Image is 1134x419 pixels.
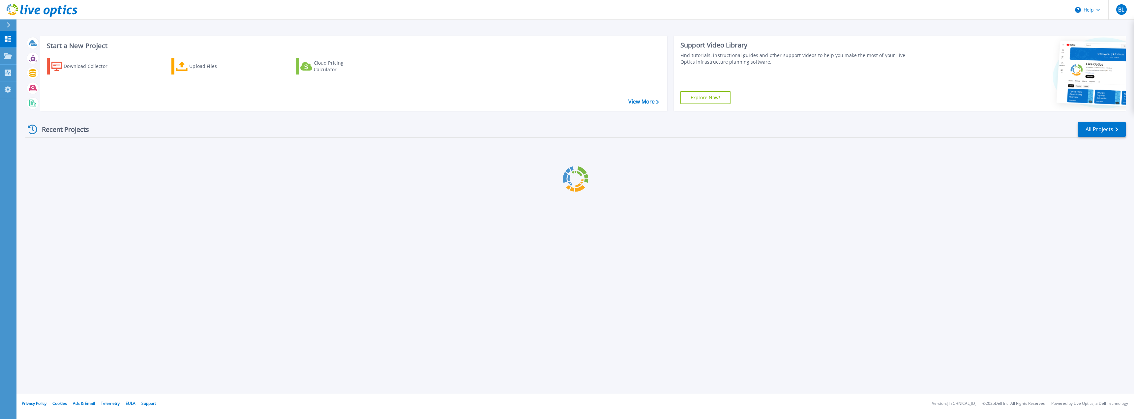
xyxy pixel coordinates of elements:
span: BL [1118,7,1124,12]
a: Upload Files [171,58,245,75]
a: Explore Now! [680,91,731,104]
div: Cloud Pricing Calculator [314,60,367,73]
a: View More [628,99,659,105]
a: Support [141,401,156,406]
a: Privacy Policy [22,401,46,406]
li: © 2025 Dell Inc. All Rights Reserved [982,402,1045,406]
li: Powered by Live Optics, a Dell Technology [1051,402,1128,406]
li: Version: [TECHNICAL_ID] [932,402,976,406]
a: Download Collector [47,58,120,75]
a: Cookies [52,401,67,406]
a: Ads & Email [73,401,95,406]
h3: Start a New Project [47,42,659,49]
div: Recent Projects [25,121,98,137]
a: Telemetry [101,401,120,406]
div: Find tutorials, instructional guides and other support videos to help you make the most of your L... [680,52,916,65]
div: Upload Files [189,60,242,73]
a: Cloud Pricing Calculator [296,58,369,75]
div: Support Video Library [680,41,916,49]
a: All Projects [1078,122,1126,137]
div: Download Collector [64,60,116,73]
a: EULA [126,401,135,406]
